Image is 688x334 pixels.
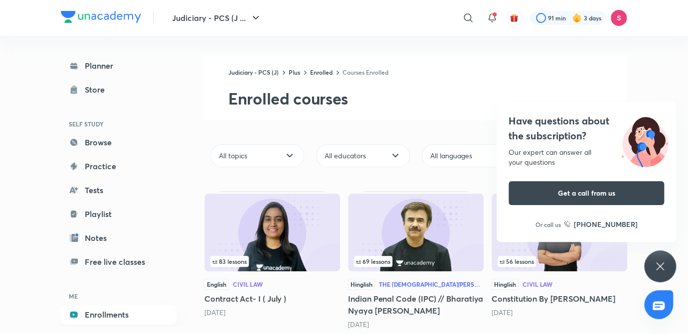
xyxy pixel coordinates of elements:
[228,68,279,76] a: Judiciary - PCS (J)
[61,80,176,100] a: Store
[61,11,141,25] a: Company Logo
[498,256,621,267] div: left
[510,13,518,22] img: avatar
[354,256,478,267] div: infocontainer
[61,228,176,248] a: Notes
[233,281,263,287] div: Civil Law
[348,279,375,290] span: Hinglish
[61,132,176,152] a: Browse
[498,256,621,267] div: infosection
[613,113,676,167] img: ttu_illustration_new.svg
[325,151,366,161] span: All educators
[379,281,484,287] div: The [DEMOGRAPHIC_DATA][PERSON_NAME] (BNS), 2023
[310,68,333,76] a: Enrolled
[492,191,627,330] div: Constitution By Anil Khanna
[348,293,484,317] h5: Indian Penal Code (IPC) // Bharatiya Nyaya [PERSON_NAME]
[506,10,522,26] button: avatar
[492,308,627,318] div: 7 months ago
[348,191,484,330] div: Indian Penal Code (IPC) // Bharatiya Nyaya Sanhita
[204,308,340,318] div: 7 months ago
[61,204,176,224] a: Playlist
[535,220,561,229] p: Or call us
[61,156,176,176] a: Practice
[61,180,176,200] a: Tests
[522,281,552,287] div: Civil Law
[61,305,176,325] a: Enrollments
[492,279,518,290] span: Hinglish
[219,151,247,161] span: All topics
[354,256,478,267] div: left
[204,279,229,290] span: English
[212,258,247,264] span: 83 lessons
[430,151,472,161] span: All languages
[204,191,340,330] div: Contract Act- I ( July )
[85,84,111,96] div: Store
[348,320,484,330] div: 7 months ago
[356,258,390,264] span: 69 lessons
[61,11,141,23] img: Company Logo
[228,89,627,109] h2: Enrolled courses
[509,113,664,143] h4: Have questions about the subscription?
[210,256,334,267] div: infosection
[204,194,340,271] img: Thumbnail
[564,219,638,229] a: [PHONE_NUMBER]
[204,293,340,305] h5: Contract Act- I ( July )
[343,68,388,76] a: Courses Enrolled
[61,288,176,305] h6: ME
[574,219,638,229] h6: [PHONE_NUMBER]
[289,68,300,76] a: Plus
[498,256,621,267] div: infocontainer
[610,9,627,26] img: Sandeep Kumar
[61,252,176,272] a: Free live classes
[166,8,268,28] button: Judiciary - PCS (J ...
[572,13,582,23] img: streak
[492,194,627,271] img: Thumbnail
[61,56,176,76] a: Planner
[509,181,664,205] button: Get a call from us
[354,256,478,267] div: infosection
[348,194,484,271] img: Thumbnail
[492,293,627,305] h5: Constitution By [PERSON_NAME]
[500,258,534,264] span: 56 lessons
[61,115,176,132] h6: SELF STUDY
[210,256,334,267] div: infocontainer
[509,147,664,167] div: Our expert can answer all your questions
[210,256,334,267] div: left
